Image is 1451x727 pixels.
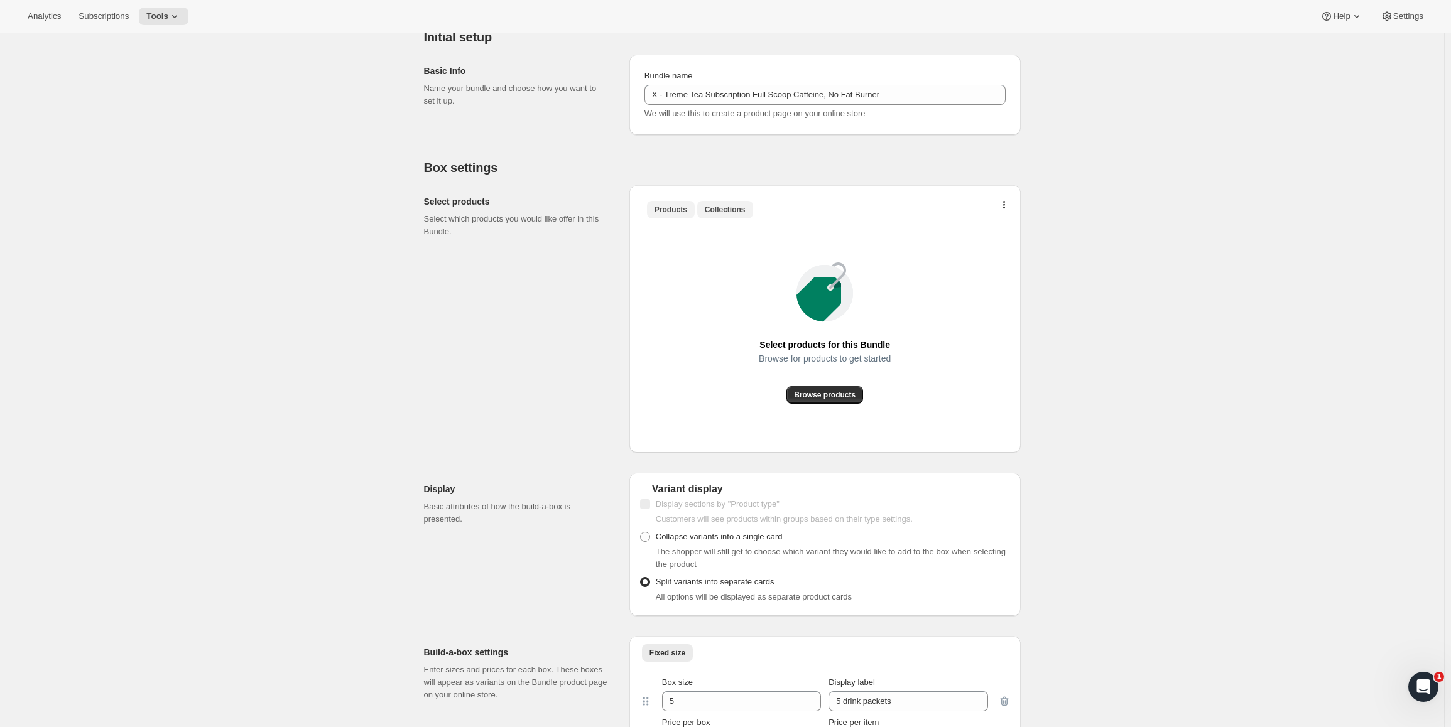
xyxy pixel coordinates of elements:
[424,483,609,495] h2: Display
[829,691,987,711] input: Display label
[829,677,875,687] span: Display label
[759,350,891,367] span: Browse for products to get started
[639,483,1011,495] div: Variant display
[656,499,780,509] span: Display sections by "Product type"
[662,691,802,711] input: Box size
[424,664,609,701] p: Enter sizes and prices for each box. These boxes will appear as variants on the Bundle product pa...
[424,82,609,107] p: Name your bundle and choose how you want to set it up.
[71,8,136,25] button: Subscriptions
[662,718,710,727] span: Price per box
[424,213,609,238] p: Select which products you would like offer in this Bundle.
[424,30,1021,45] h2: Initial setup
[20,8,68,25] button: Analytics
[656,514,913,524] span: Customers will see products within groups based on their type settings.
[424,65,609,77] h2: Basic Info
[644,85,1006,105] input: ie. Smoothie box
[655,205,687,215] span: Products
[705,205,746,215] span: Collections
[28,11,61,21] span: Analytics
[424,500,609,525] p: Basic attributes of how the build-a-box is presented.
[1434,672,1444,682] span: 1
[424,160,1021,175] h2: Box settings
[139,8,188,25] button: Tools
[786,386,863,404] button: Browse products
[1408,672,1438,702] iframe: Intercom live chat
[662,677,693,687] span: Box size
[656,547,1006,569] span: The shopper will still get to choose which variant they would like to add to the box when selecti...
[1393,11,1423,21] span: Settings
[1313,8,1370,25] button: Help
[424,195,609,208] h2: Select products
[656,592,852,601] span: All options will be displayed as separate product cards
[424,646,609,659] h2: Build-a-box settings
[1373,8,1431,25] button: Settings
[794,390,856,400] span: Browse products
[1333,11,1350,21] span: Help
[649,648,685,658] span: Fixed size
[146,11,168,21] span: Tools
[656,577,774,586] span: Split variants into separate cards
[656,532,783,541] span: Collapse variants into a single card
[79,11,129,21] span: Subscriptions
[759,336,890,353] span: Select products for this Bundle
[644,71,693,80] span: Bundle name
[644,109,866,118] span: We will use this to create a product page on your online store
